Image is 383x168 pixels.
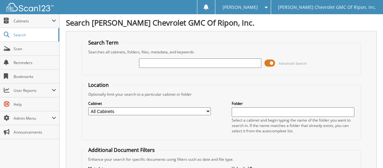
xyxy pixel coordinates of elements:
span: Help [14,102,56,107]
h1: Search [PERSON_NAME] Chevrolet GMC Of Ripon, Inc. [66,17,377,28]
span: Admin Menu [14,116,52,121]
legend: Location [85,81,112,88]
span: Announcements [14,129,56,135]
div: Select a cabinet and begin typing the name of the folder you want to search in. If the name match... [232,117,354,134]
img: scan123-logo-white.svg [6,3,54,11]
legend: Additional Document Filters [85,147,158,153]
span: Search [14,32,55,38]
span: User Reports [14,88,52,93]
span: Scan [14,46,56,51]
div: Searches all cabinets, folders, files, metadata, and keywords [85,49,357,55]
span: Bookmarks [14,74,56,79]
div: Optionally limit your search to a particular cabinet or folder [85,92,357,97]
span: Advanced Search [279,61,307,66]
span: [PERSON_NAME] [223,5,258,9]
legend: Search Term [85,39,122,46]
div: Enhance your search for specific documents using filters such as date and file type. [85,157,357,162]
label: Folder [232,101,354,106]
span: [PERSON_NAME] Chevrolet GMC Of Ripon, Inc. [278,5,376,9]
span: Reminders [14,60,56,65]
span: Cabinets [14,18,52,24]
label: Cabinet [88,101,211,106]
